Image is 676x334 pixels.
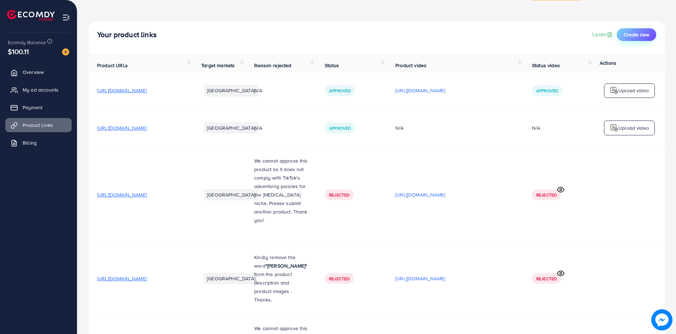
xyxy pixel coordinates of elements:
span: Product Links [23,122,53,129]
span: Product URLs [97,62,128,69]
span: Ecomdy Balance [8,39,46,46]
div: N/A [532,124,540,131]
span: $100.11 [8,46,29,57]
li: [GEOGRAPHIC_DATA] [204,122,258,134]
img: image [62,48,69,55]
div: N/A [395,124,515,131]
a: Payment [5,100,72,115]
img: logo [7,10,55,21]
span: Target markets [201,62,235,69]
span: We cannot approve this product as it does not comply with TikTok's advertising policies for the [... [254,157,308,224]
h4: Your product links [97,30,157,39]
span: Payment [23,104,42,111]
span: Rejected [329,276,349,282]
img: image [653,311,671,329]
img: logo [610,86,618,95]
span: Create new [624,31,649,38]
li: [GEOGRAPHIC_DATA] [204,189,258,200]
span: Reason rejected [254,62,291,69]
span: N/A [254,87,262,94]
a: Billing [5,136,72,150]
a: My ad accounts [5,83,72,97]
span: Status [325,62,339,69]
span: rom the product description and product images . [254,271,292,295]
span: Approved [329,125,351,131]
li: [GEOGRAPHIC_DATA] [204,85,258,96]
p: Upload video [618,124,649,132]
p: Kindly remove the word [254,253,308,295]
span: Rejected [329,192,349,198]
span: Status video [532,62,560,69]
span: [URL][DOMAIN_NAME] [97,191,147,198]
span: Approved [536,88,558,94]
p: Upload video [618,86,649,95]
a: Learn [592,30,614,39]
span: Rejected [536,276,557,282]
span: Product video [395,62,426,69]
span: Overview [23,69,44,76]
span: [URL][DOMAIN_NAME] [97,275,147,282]
span: [URL][DOMAIN_NAME] [97,87,147,94]
strong: " [265,262,267,269]
span: Rejected [536,192,557,198]
span: N/A [254,124,262,131]
span: My ad accounts [23,86,59,93]
li: [GEOGRAPHIC_DATA] [204,273,258,284]
p: [URL][DOMAIN_NAME] [395,191,445,199]
p: [URL][DOMAIN_NAME] [395,86,445,95]
span: Thanks. [254,296,272,303]
button: Create new [617,28,656,41]
strong: [PERSON_NAME]" [267,262,307,269]
img: menu [62,13,70,22]
span: f [254,271,256,278]
span: Approved [329,88,351,94]
a: Product Links [5,118,72,132]
span: Billing [23,139,37,146]
span: Actions [600,59,616,66]
img: logo [610,124,618,132]
a: Overview [5,65,72,79]
p: [URL][DOMAIN_NAME] [395,274,445,283]
span: [URL][DOMAIN_NAME] [97,124,147,131]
